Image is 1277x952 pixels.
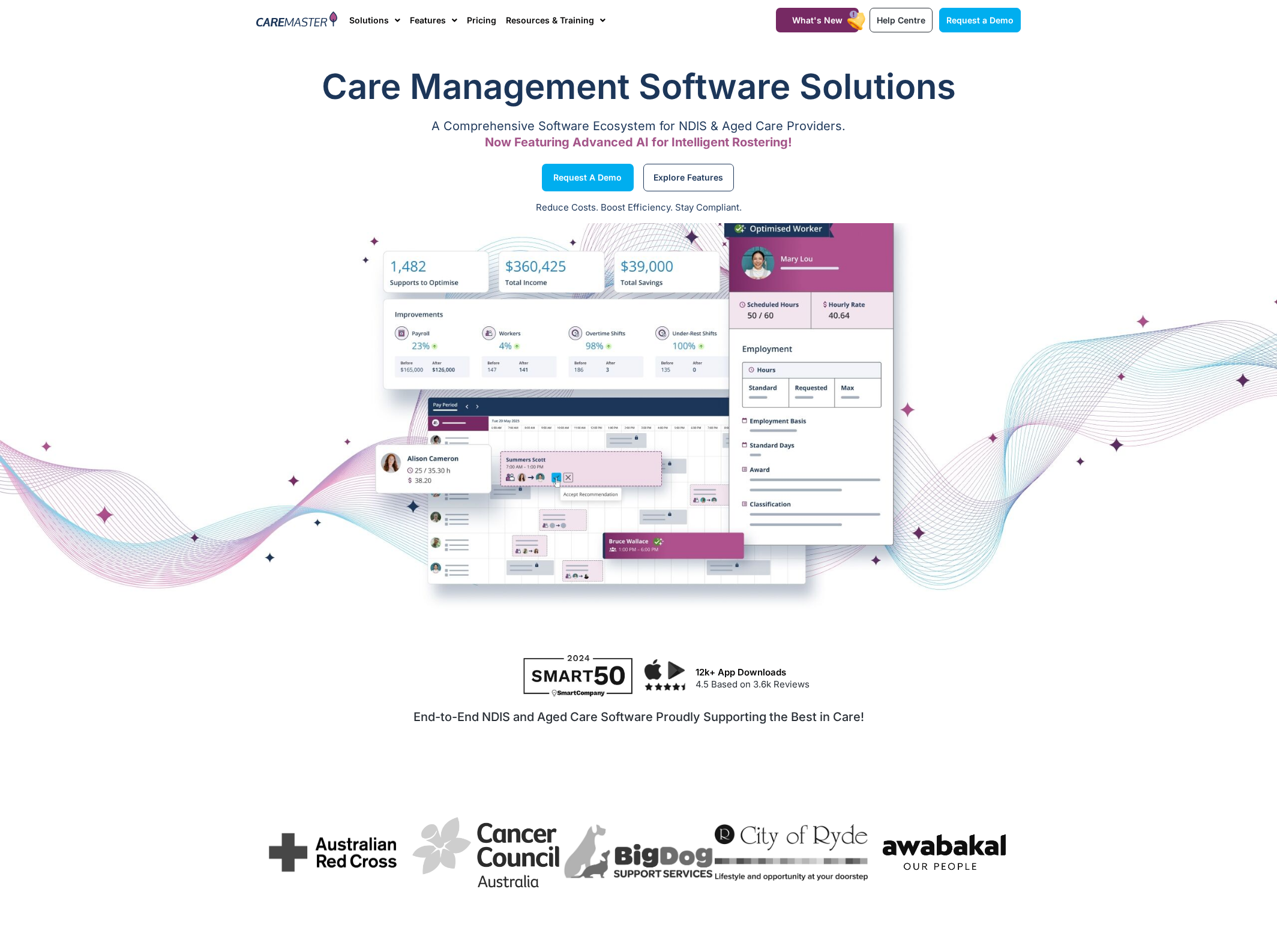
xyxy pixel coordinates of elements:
h2: End-to-End NDIS and Aged Care Software Proudly Supporting the Best in Care! [263,710,1014,724]
img: 2022-City-of-Ryde-Logo-One-line-tag_Full-Colour.jpg [715,824,868,881]
div: 4 of 7 [715,824,868,885]
p: Reduce Costs. Boost Efficiency. Stay Compliant. [7,201,1270,215]
div: Image Carousel [256,795,1021,914]
span: What's New [792,15,843,25]
div: 1 of 7 [256,821,409,888]
div: 6 of 7 [1021,812,1174,897]
a: Explore Features [643,164,734,191]
span: Help Centre [877,15,925,25]
img: Arc-Newlogo.svg [256,821,409,884]
span: Request a Demo [946,15,1014,25]
img: 1690780187010.jpg [1021,812,1174,893]
img: cancer-council-australia-logo-vector.png [409,810,562,895]
span: Explore Features [654,175,723,181]
a: Request a Demo [542,164,634,191]
div: 2 of 7 [409,810,562,899]
div: 5 of 7 [868,819,1021,889]
span: Request a Demo [553,175,622,181]
a: What's New [776,8,859,32]
h1: Care Management Software Solutions [256,62,1021,110]
a: Request a Demo [939,8,1021,32]
h3: 12k+ App Downloads [696,667,1015,678]
div: 3 of 7 [562,822,715,886]
span: Now Featuring Advanced AI for Intelligent Rostering! [485,135,792,149]
img: 1635806250_vqoB0_.png [868,819,1021,885]
p: A Comprehensive Software Ecosystem for NDIS & Aged Care Providers. [256,122,1021,130]
a: Help Centre [870,8,933,32]
img: CareMaster Logo [256,11,337,29]
p: 4.5 Based on 3.6k Reviews [696,678,1015,692]
img: 263fe684f9ca25cbbbe20494344166dc.webp [562,822,715,882]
